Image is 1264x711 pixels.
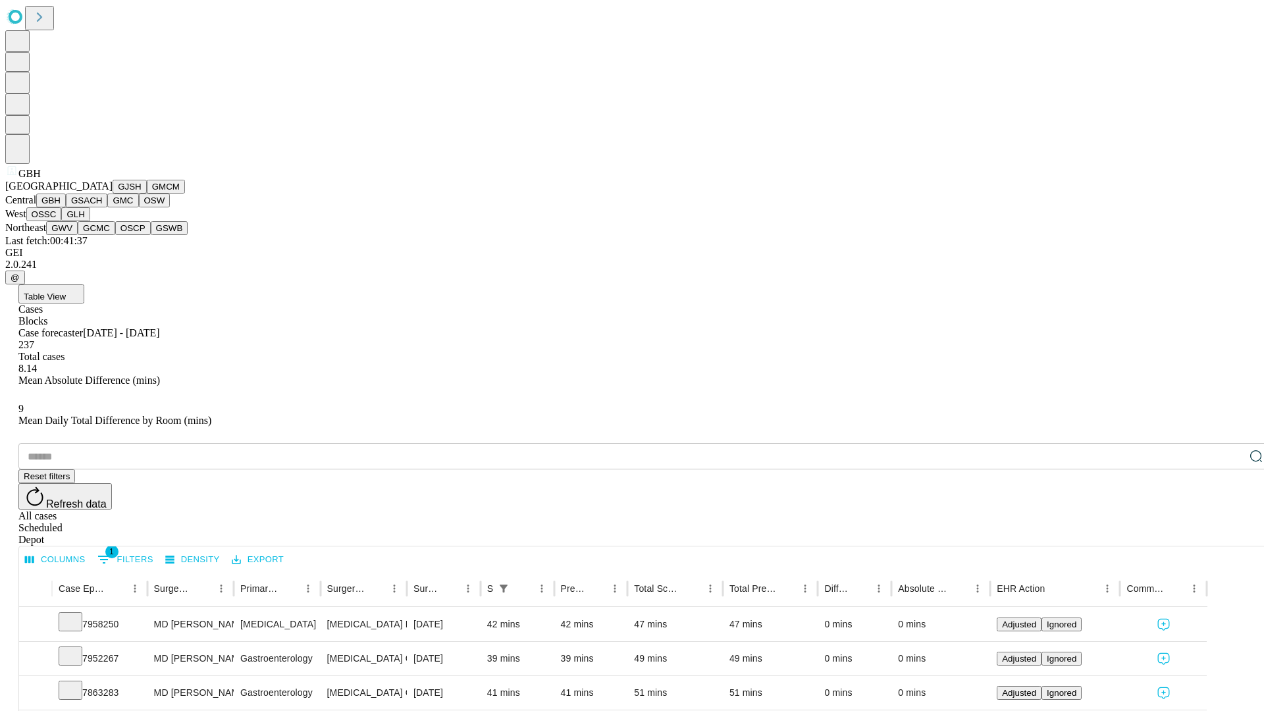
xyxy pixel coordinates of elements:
div: EHR Action [997,583,1045,594]
button: OSSC [26,207,62,221]
button: Menu [385,579,404,598]
div: 41 mins [487,676,548,710]
span: 8.14 [18,363,37,374]
span: Last fetch: 00:41:37 [5,235,88,246]
button: GJSH [113,180,147,194]
span: Central [5,194,36,205]
button: Table View [18,284,84,303]
button: Density [162,550,223,570]
button: Sort [587,579,606,598]
div: MD [PERSON_NAME] [154,642,227,675]
div: 39 mins [487,642,548,675]
span: Adjusted [1002,688,1036,698]
div: Comments [1126,583,1165,594]
div: 0 mins [898,676,984,710]
button: Menu [796,579,814,598]
button: Sort [1167,579,1185,598]
button: Menu [459,579,477,598]
div: Gastroenterology [240,642,313,675]
div: 39 mins [561,642,621,675]
div: Gastroenterology [240,676,313,710]
button: Sort [514,579,533,598]
div: Total Scheduled Duration [634,583,681,594]
button: Sort [950,579,968,598]
div: 0 mins [824,642,885,675]
div: 51 mins [729,676,812,710]
span: Reset filters [24,471,70,481]
div: [MEDICAL_DATA] [240,608,313,641]
div: 7863283 [59,676,141,710]
button: Ignored [1041,652,1082,666]
div: 51 mins [634,676,716,710]
div: [MEDICAL_DATA] CA SCRN NOT HI RSK [327,676,400,710]
span: Case forecaster [18,327,83,338]
div: 0 mins [824,676,885,710]
button: Adjusted [997,686,1041,700]
span: Ignored [1047,688,1076,698]
button: Sort [683,579,701,598]
div: 47 mins [729,608,812,641]
button: Menu [1185,579,1203,598]
button: Refresh data [18,483,112,510]
div: 7952267 [59,642,141,675]
button: GSACH [66,194,107,207]
div: Surgery Name [327,583,365,594]
div: 42 mins [487,608,548,641]
button: Menu [870,579,888,598]
span: [DATE] - [DATE] [83,327,159,338]
button: Expand [26,648,45,671]
button: OSW [139,194,171,207]
button: OSCP [115,221,151,235]
span: @ [11,273,20,282]
button: @ [5,271,25,284]
button: GBH [36,194,66,207]
button: GMC [107,194,138,207]
span: 9 [18,403,24,414]
span: [GEOGRAPHIC_DATA] [5,180,113,192]
button: GCMC [78,221,115,235]
div: [DATE] [413,608,474,641]
button: Sort [440,579,459,598]
button: Expand [26,614,45,637]
div: 42 mins [561,608,621,641]
button: Select columns [22,550,89,570]
button: Menu [968,579,987,598]
button: Sort [777,579,796,598]
span: Refresh data [46,498,107,510]
div: Absolute Difference [898,583,949,594]
span: 237 [18,339,34,350]
button: Sort [194,579,212,598]
button: Reset filters [18,469,75,483]
div: 49 mins [729,642,812,675]
button: Menu [212,579,230,598]
span: Adjusted [1002,654,1036,664]
button: GWV [46,221,78,235]
div: 41 mins [561,676,621,710]
div: Case Epic Id [59,583,106,594]
div: Scheduled In Room Duration [487,583,493,594]
span: Ignored [1047,654,1076,664]
button: Sort [107,579,126,598]
span: Mean Daily Total Difference by Room (mins) [18,415,211,426]
span: Ignored [1047,619,1076,629]
button: Sort [851,579,870,598]
div: Difference [824,583,850,594]
span: Northeast [5,222,46,233]
div: 1 active filter [494,579,513,598]
div: Surgeon Name [154,583,192,594]
button: GMCM [147,180,185,194]
button: Sort [367,579,385,598]
div: 0 mins [898,608,984,641]
div: [DATE] [413,676,474,710]
div: Surgery Date [413,583,439,594]
button: Menu [701,579,720,598]
button: Show filters [94,549,157,570]
div: 2.0.241 [5,259,1259,271]
button: GLH [61,207,90,221]
button: Ignored [1041,686,1082,700]
button: Sort [1046,579,1065,598]
span: Adjusted [1002,619,1036,629]
span: 1 [105,545,118,558]
button: Adjusted [997,652,1041,666]
button: Menu [1098,579,1117,598]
